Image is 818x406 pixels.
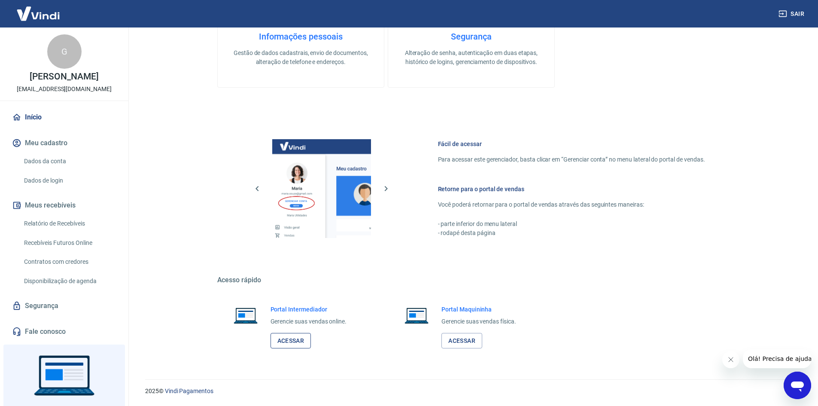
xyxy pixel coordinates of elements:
[441,305,516,314] h6: Portal Maquininha
[10,108,118,127] a: Início
[10,196,118,215] button: Meus recebíveis
[784,372,811,399] iframe: Botão para abrir a janela de mensagens
[231,31,370,42] h4: Informações pessoais
[21,234,118,252] a: Recebíveis Futuros Online
[438,140,705,148] h6: Fácil de acessar
[438,220,705,229] p: - parte inferior do menu lateral
[10,296,118,315] a: Segurança
[722,351,739,368] iframe: Fechar mensagem
[743,349,811,368] iframe: Mensagem da empresa
[17,85,112,94] p: [EMAIL_ADDRESS][DOMAIN_NAME]
[438,155,705,164] p: Para acessar este gerenciador, basta clicar em “Gerenciar conta” no menu lateral do portal de ven...
[217,276,726,284] h5: Acesso rápido
[145,387,797,396] p: 2025 ©
[5,6,72,13] span: Olá! Precisa de ajuda?
[21,272,118,290] a: Disponibilização de agenda
[228,305,264,326] img: Imagem de um notebook aberto
[10,322,118,341] a: Fale conosco
[21,253,118,271] a: Contratos com credores
[441,317,516,326] p: Gerencie suas vendas física.
[21,215,118,232] a: Relatório de Recebíveis
[398,305,435,326] img: Imagem de um notebook aberto
[438,229,705,238] p: - rodapé desta página
[10,0,66,27] img: Vindi
[438,185,705,193] h6: Retorne para o portal de vendas
[402,31,541,42] h4: Segurança
[10,134,118,153] button: Meu cadastro
[271,317,347,326] p: Gerencie suas vendas online.
[272,139,371,238] img: Imagem da dashboard mostrando o botão de gerenciar conta na sidebar no lado esquerdo
[271,333,311,349] a: Acessar
[231,49,370,67] p: Gestão de dados cadastrais, envio de documentos, alteração de telefone e endereços.
[271,305,347,314] h6: Portal Intermediador
[21,172,118,189] a: Dados de login
[441,333,482,349] a: Acessar
[438,200,705,209] p: Você poderá retornar para o portal de vendas através das seguintes maneiras:
[47,34,82,69] div: G
[21,153,118,170] a: Dados da conta
[30,72,98,81] p: [PERSON_NAME]
[165,388,213,394] a: Vindi Pagamentos
[777,6,808,22] button: Sair
[402,49,541,67] p: Alteração de senha, autenticação em duas etapas, histórico de logins, gerenciamento de dispositivos.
